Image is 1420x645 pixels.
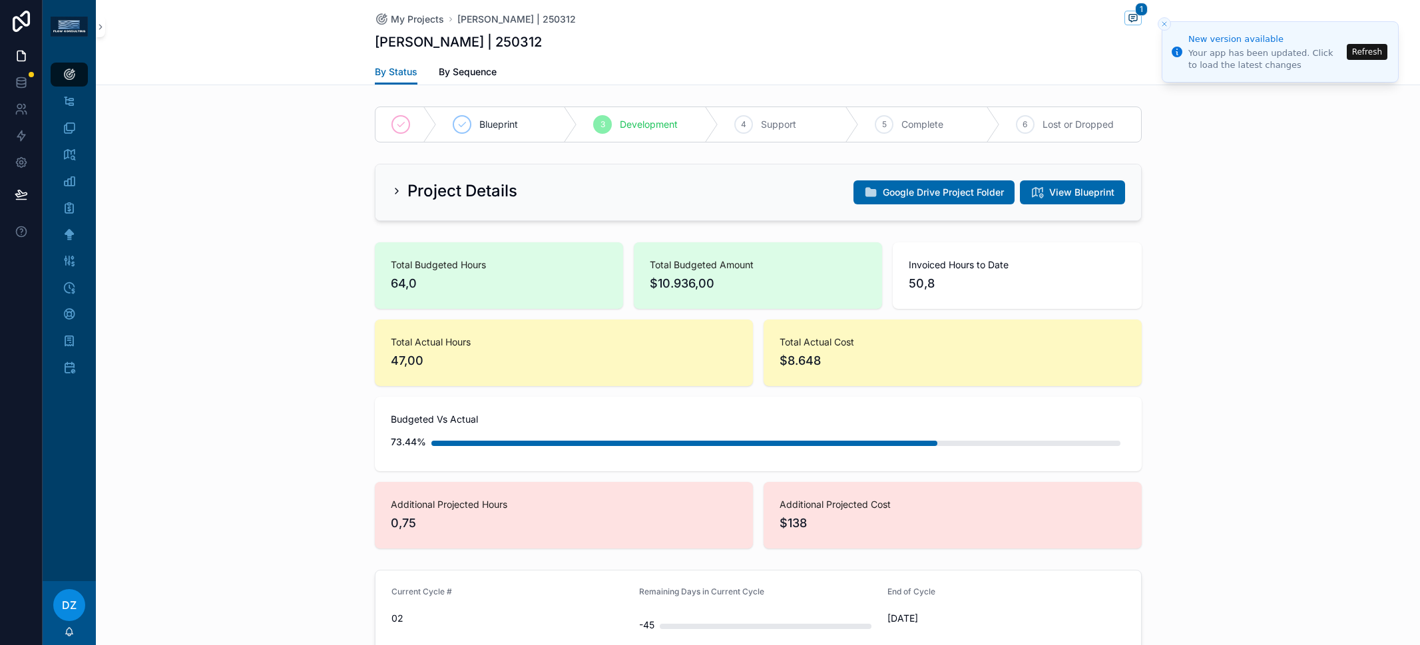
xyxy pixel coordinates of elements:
span: 1 [1135,3,1148,16]
div: -45 [639,612,654,638]
span: Remaining Days in Current Cycle [639,586,764,596]
span: $10.936,00 [650,274,866,293]
span: 0,75 [391,514,737,533]
span: 4 [741,119,746,130]
span: View Blueprint [1049,186,1114,199]
span: By Status [375,65,417,79]
div: 73.44% [391,429,426,455]
span: $8.648 [780,351,1126,370]
span: DZ [62,597,77,613]
span: Blueprint [479,118,518,131]
span: Total Actual Cost [780,335,1126,349]
button: Google Drive Project Folder [853,180,1015,204]
button: Refresh [1347,44,1387,60]
span: 02 [391,612,629,625]
button: 1 [1124,11,1142,27]
span: Support [761,118,796,131]
span: Total Budgeted Amount [650,258,866,272]
span: 6 [1023,119,1027,130]
div: scrollable content [43,53,96,397]
span: My Projects [391,13,444,26]
span: 50,8 [909,274,1125,293]
a: By Sequence [439,60,497,87]
span: Additional Projected Hours [391,498,737,511]
button: Close toast [1158,17,1171,31]
div: Your app has been updated. Click to load the latest changes [1188,47,1343,71]
a: My Projects [375,13,444,26]
span: Development [620,118,678,131]
span: End of Cycle [887,586,935,596]
span: Total Budgeted Hours [391,258,607,272]
span: Budgeted Vs Actual [391,413,1126,426]
span: 47,00 [391,351,737,370]
div: New version available [1188,33,1343,46]
span: 3 [600,119,605,130]
button: View Blueprint [1020,180,1125,204]
span: [DATE] [887,612,1125,625]
span: Complete [901,118,943,131]
span: Additional Projected Cost [780,498,1126,511]
span: 5 [882,119,887,130]
span: Invoiced Hours to Date [909,258,1125,272]
h2: Project Details [407,180,517,202]
span: Current Cycle # [391,586,452,596]
span: Google Drive Project Folder [883,186,1004,199]
span: $138 [780,514,1126,533]
a: By Status [375,60,417,85]
span: Total Actual Hours [391,335,737,349]
img: App logo [51,17,88,37]
a: [PERSON_NAME] | 250312 [457,13,576,26]
span: By Sequence [439,65,497,79]
span: 64,0 [391,274,607,293]
h1: [PERSON_NAME] | 250312 [375,33,542,51]
span: Lost or Dropped [1043,118,1114,131]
